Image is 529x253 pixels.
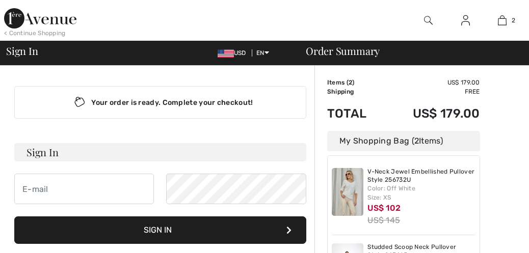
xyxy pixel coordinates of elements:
span: 2 [414,136,419,146]
input: E-mail [14,174,154,204]
h3: Sign In [14,143,306,161]
td: Shipping [327,87,384,96]
img: My Info [461,14,470,26]
td: Items ( ) [327,78,384,87]
td: US$ 179.00 [384,78,480,87]
img: V-Neck Jewel Embellished Pullover Style 256732U [332,168,364,216]
a: 2 [484,14,520,26]
span: 2 [512,16,515,25]
div: Order Summary [294,46,523,56]
td: US$ 179.00 [384,96,480,131]
img: US Dollar [218,49,234,58]
span: USD [218,49,250,57]
div: My Shopping Bag ( Items) [327,131,480,151]
div: Color: Off White Size: XS [367,184,475,202]
span: Sign In [6,46,38,56]
img: 1ère Avenue [4,8,76,29]
span: 2 [349,79,352,86]
s: US$ 145 [367,215,400,225]
img: search the website [424,14,433,26]
span: US$ 102 [367,203,401,213]
div: Your order is ready. Complete your checkout! [14,86,306,119]
span: EN [256,49,269,57]
a: Sign In [453,14,478,27]
td: Total [327,96,384,131]
div: < Continue Shopping [4,29,66,38]
button: Sign In [14,216,306,244]
td: Free [384,87,480,96]
a: V-Neck Jewel Embellished Pullover Style 256732U [367,168,475,184]
img: My Bag [498,14,507,26]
